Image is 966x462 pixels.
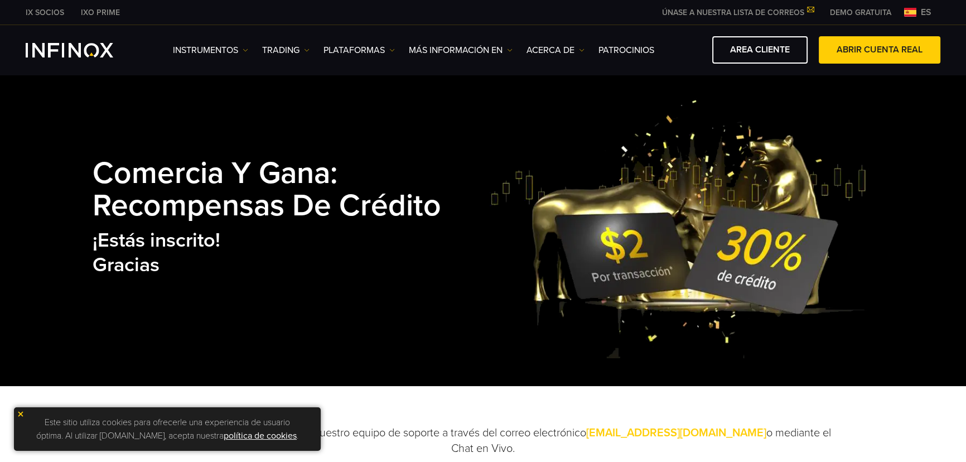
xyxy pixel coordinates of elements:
[916,6,936,19] span: es
[73,7,128,18] a: INFINOX
[822,7,900,18] a: INFINOX MENU
[527,44,585,57] a: ACERCA DE
[20,413,315,445] p: Este sitio utiliza cookies para ofrecerle una experiencia de usuario óptima. Al utilizar [DOMAIN_...
[598,44,654,57] a: Patrocinios
[17,410,25,418] img: yellow close icon
[654,8,822,17] a: ÚNASE A NUESTRA LISTA DE CORREOS
[93,155,441,224] strong: Comercia y Gana: Recompensas de Crédito
[93,228,490,277] h2: ¡Estás inscrito! Gracias
[262,44,310,57] a: TRADING
[712,36,808,64] a: AREA CLIENTE
[26,43,139,57] a: INFINOX Logo
[409,44,513,57] a: Más información en
[224,430,297,441] a: política de cookies
[586,426,766,440] a: [EMAIL_ADDRESS][DOMAIN_NAME]
[173,44,248,57] a: Instrumentos
[819,36,940,64] a: ABRIR CUENTA REAL
[134,425,832,456] p: Si tienes alguna pregunta, contacta a nuestro equipo de soporte a través del correo electrónico o...
[323,44,395,57] a: PLATAFORMAS
[17,7,73,18] a: INFINOX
